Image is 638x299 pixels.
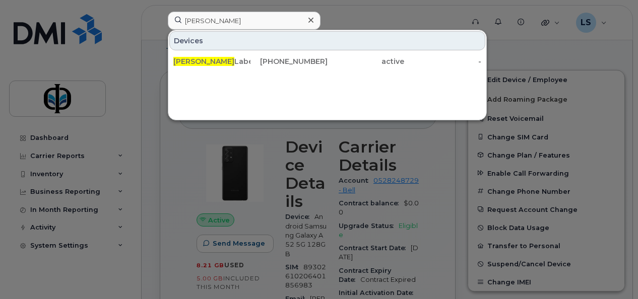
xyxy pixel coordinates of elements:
[250,56,328,66] div: [PHONE_NUMBER]
[169,31,485,50] div: Devices
[404,56,481,66] div: -
[173,57,234,66] span: [PERSON_NAME]
[328,56,405,66] div: active
[169,52,485,70] a: [PERSON_NAME]Labeach[PHONE_NUMBER]active-
[173,56,250,66] div: Labeach
[168,12,321,30] input: Find something...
